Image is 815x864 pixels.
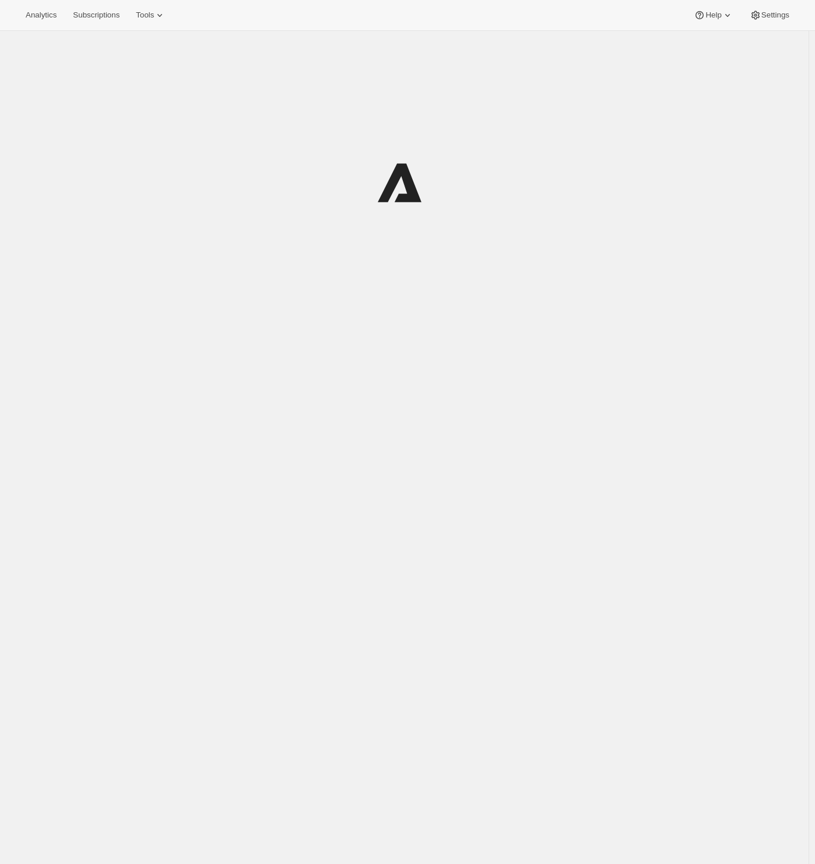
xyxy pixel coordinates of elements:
button: Analytics [19,7,64,23]
span: Tools [136,10,154,20]
button: Subscriptions [66,7,127,23]
button: Settings [743,7,796,23]
span: Subscriptions [73,10,120,20]
span: Help [705,10,721,20]
span: Settings [761,10,789,20]
button: Help [687,7,740,23]
span: Analytics [26,10,57,20]
button: Tools [129,7,173,23]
